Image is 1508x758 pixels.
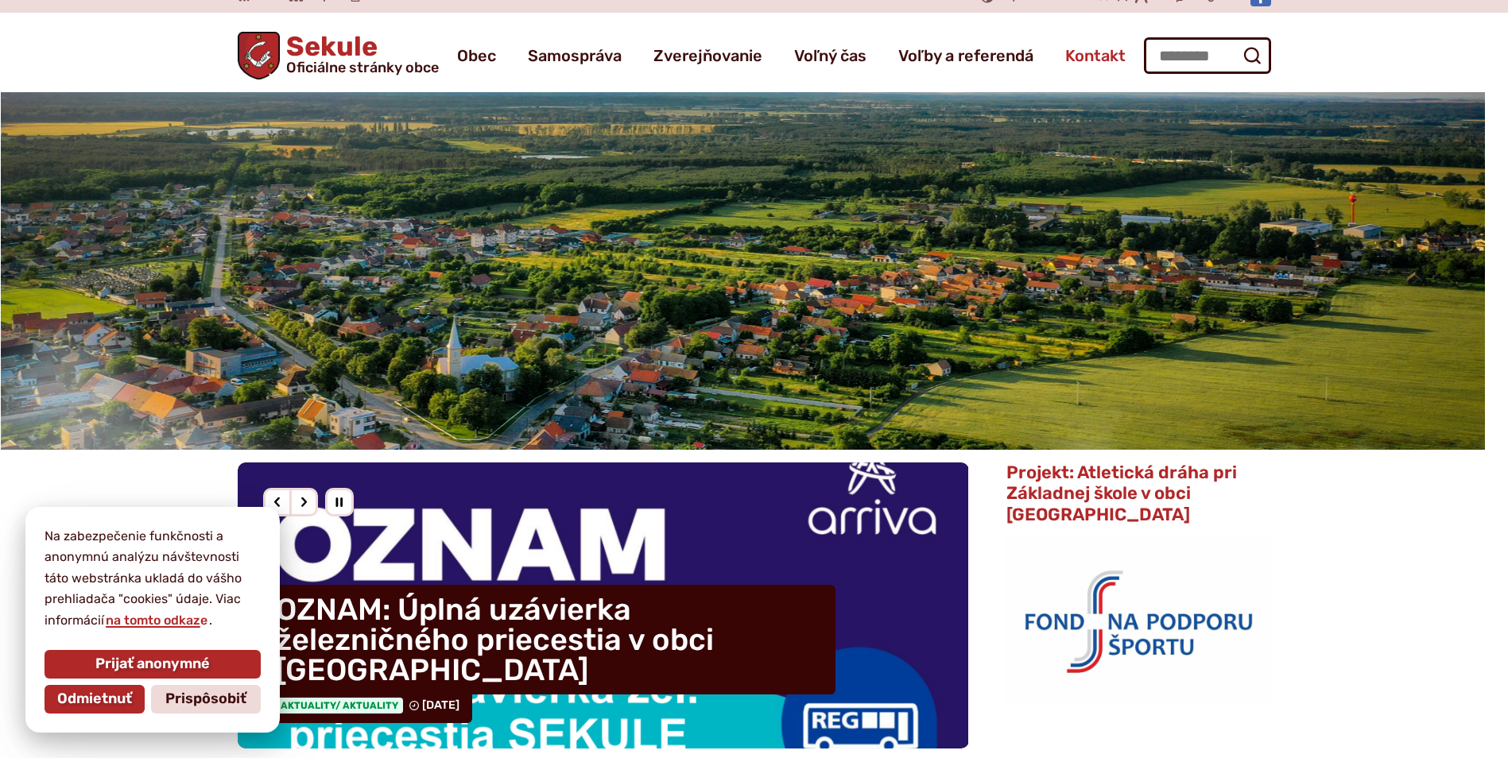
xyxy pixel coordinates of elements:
a: Obec [457,33,496,78]
a: na tomto odkaze [104,613,209,628]
a: Samospráva [528,33,622,78]
span: Prijať anonymné [95,656,210,673]
h1: Sekule [280,33,439,75]
span: Oficiálne stránky obce [286,60,439,75]
span: [DATE] [422,698,459,712]
div: Predošlý slajd [263,488,292,516]
a: Logo Sekule, prejsť na domovskú stránku. [238,32,440,79]
a: Kontakt [1065,33,1126,78]
a: Voľný čas [794,33,866,78]
button: Odmietnuť [45,685,145,714]
div: Nasledujúci slajd [289,488,318,516]
span: Odmietnuť [57,690,132,708]
p: Na zabezpečenie funkčnosti a anonymnú analýzu návštevnosti táto webstránka ukladá do vášho prehli... [45,526,261,631]
span: / Aktuality [335,700,398,711]
button: Prispôsobiť [151,685,261,714]
a: Zverejňovanie [653,33,762,78]
span: Projekt: Atletická dráha pri Základnej škole v obci [GEOGRAPHIC_DATA] [1006,462,1237,525]
h4: OZNAM: Úplná uzávierka železničného priecestia v obci [GEOGRAPHIC_DATA] [263,585,835,694]
span: Prispôsobiť [165,690,246,708]
img: Prejsť na domovskú stránku [238,32,281,79]
button: Prijať anonymné [45,650,261,679]
span: Aktuality [276,698,403,714]
div: Pozastaviť pohyb slajdera [325,488,354,516]
div: 4 / 8 [238,462,969,748]
img: logo_fnps.png [1006,534,1270,706]
a: OZNAM: Úplná uzávierka železničného priecestia v obci [GEOGRAPHIC_DATA] Aktuality/ Aktuality [DATE] [238,462,969,748]
a: Voľby a referendá [898,33,1033,78]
